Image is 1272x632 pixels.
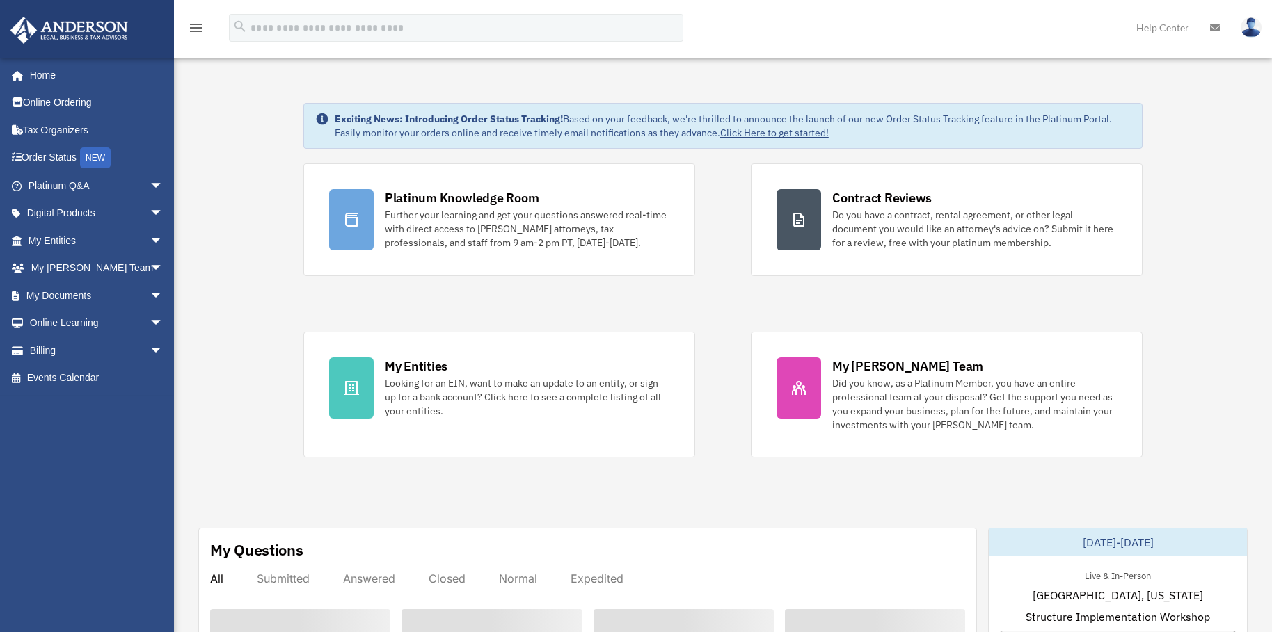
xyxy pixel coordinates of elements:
span: arrow_drop_down [150,337,177,365]
div: Platinum Knowledge Room [385,189,539,206]
div: My Questions [210,540,303,560]
img: User Pic [1241,17,1262,38]
strong: Exciting News: Introducing Order Status Tracking! [335,113,563,125]
a: My Entities Looking for an EIN, want to make an update to an entity, or sign up for a bank accoun... [303,332,695,457]
a: My Entitiesarrow_drop_down [10,227,184,254]
a: Home [10,61,177,89]
div: Closed [429,572,466,585]
img: Anderson Advisors Platinum Portal [6,17,132,44]
a: Click Here to get started! [720,127,829,139]
a: Online Ordering [10,89,184,117]
div: Further your learning and get your questions answered real-time with direct access to [PERSON_NAM... [385,208,669,250]
a: My [PERSON_NAME] Teamarrow_drop_down [10,254,184,282]
div: Submitted [257,572,310,585]
div: Answered [343,572,395,585]
div: My [PERSON_NAME] Team [832,357,983,375]
div: Based on your feedback, we're thrilled to announce the launch of our new Order Status Tracking fe... [335,112,1131,140]
div: Did you know, as a Platinum Member, you have an entire professional team at your disposal? Get th... [832,376,1117,432]
span: arrow_drop_down [150,227,177,255]
a: Contract Reviews Do you have a contract, rental agreement, or other legal document you would like... [751,163,1143,276]
div: My Entities [385,357,447,375]
a: My [PERSON_NAME] Team Did you know, as a Platinum Member, you have an entire professional team at... [751,332,1143,457]
div: Live & In-Person [1074,567,1162,582]
a: Order StatusNEW [10,144,184,172]
a: Platinum Knowledge Room Further your learning and get your questions answered real-time with dire... [303,163,695,276]
a: Billingarrow_drop_down [10,337,184,364]
div: Do you have a contract, rental agreement, or other legal document you would like an attorney's ad... [832,208,1117,250]
i: menu [188,19,205,36]
div: Looking for an EIN, want to make an update to an entity, or sign up for a bank account? Click her... [385,376,669,418]
div: NEW [80,147,111,168]
a: My Documentsarrow_drop_down [10,282,184,309]
a: Tax Organizers [10,116,184,144]
div: [DATE]-[DATE] [989,528,1247,556]
a: Online Learningarrow_drop_down [10,309,184,337]
div: All [210,572,223,585]
a: Platinum Q&Aarrow_drop_down [10,172,184,200]
span: arrow_drop_down [150,254,177,283]
span: [GEOGRAPHIC_DATA], [US_STATE] [1033,587,1203,603]
a: menu [188,24,205,36]
span: arrow_drop_down [150,309,177,338]
span: arrow_drop_down [150,200,177,228]
a: Events Calendar [10,364,184,392]
div: Normal [499,572,537,585]
a: Digital Productsarrow_drop_down [10,200,184,227]
span: Structure Implementation Workshop [1026,608,1210,625]
span: arrow_drop_down [150,172,177,200]
div: Expedited [571,572,623,585]
i: search [232,19,248,34]
span: arrow_drop_down [150,282,177,310]
div: Contract Reviews [832,189,932,206]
